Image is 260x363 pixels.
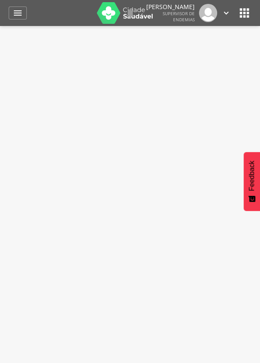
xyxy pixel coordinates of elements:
a:  [221,4,231,22]
i:  [13,8,23,18]
p: [PERSON_NAME] [146,4,195,10]
i:  [125,8,135,18]
a:  [9,6,27,19]
a:  [125,4,135,22]
i:  [238,6,251,20]
span: Feedback [248,161,256,191]
span: Supervisor de Endemias [163,10,195,23]
button: Feedback - Mostrar pesquisa [244,152,260,211]
i:  [221,8,231,18]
